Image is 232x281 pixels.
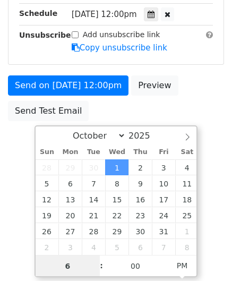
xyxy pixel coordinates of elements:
span: October 12, 2025 [36,191,59,207]
span: October 19, 2025 [36,207,59,223]
input: Minute [103,256,168,277]
span: October 5, 2025 [36,175,59,191]
strong: Schedule [19,9,57,18]
span: [DATE] 12:00pm [72,10,137,19]
span: October 11, 2025 [175,175,199,191]
span: Wed [105,149,128,156]
span: October 20, 2025 [58,207,82,223]
span: October 7, 2025 [82,175,105,191]
span: October 27, 2025 [58,223,82,239]
span: October 29, 2025 [105,223,128,239]
span: Fri [152,149,175,156]
span: October 14, 2025 [82,191,105,207]
span: October 23, 2025 [128,207,152,223]
span: November 3, 2025 [58,239,82,255]
span: Thu [128,149,152,156]
span: November 7, 2025 [152,239,175,255]
span: September 30, 2025 [82,159,105,175]
span: October 1, 2025 [105,159,128,175]
a: Preview [131,75,178,96]
span: October 15, 2025 [105,191,128,207]
span: September 29, 2025 [58,159,82,175]
span: Tue [82,149,105,156]
span: October 25, 2025 [175,207,199,223]
span: September 28, 2025 [36,159,59,175]
span: October 10, 2025 [152,175,175,191]
span: October 26, 2025 [36,223,59,239]
span: October 31, 2025 [152,223,175,239]
strong: Unsubscribe [19,31,71,39]
span: October 8, 2025 [105,175,128,191]
iframe: Chat Widget [179,230,232,281]
input: Year [126,131,164,141]
span: Sat [175,149,199,156]
span: October 22, 2025 [105,207,128,223]
span: October 24, 2025 [152,207,175,223]
a: Copy unsubscribe link [72,43,167,53]
span: October 3, 2025 [152,159,175,175]
span: October 2, 2025 [128,159,152,175]
span: : [100,255,103,276]
span: November 6, 2025 [128,239,152,255]
span: October 18, 2025 [175,191,199,207]
input: Hour [36,256,100,277]
span: November 5, 2025 [105,239,128,255]
span: October 17, 2025 [152,191,175,207]
span: October 21, 2025 [82,207,105,223]
a: Send Test Email [8,101,89,121]
span: October 4, 2025 [175,159,199,175]
span: October 13, 2025 [58,191,82,207]
span: October 6, 2025 [58,175,82,191]
span: October 30, 2025 [128,223,152,239]
span: November 2, 2025 [36,239,59,255]
span: November 1, 2025 [175,223,199,239]
span: October 16, 2025 [128,191,152,207]
span: Click to toggle [168,255,197,276]
span: November 4, 2025 [82,239,105,255]
span: October 28, 2025 [82,223,105,239]
a: Send on [DATE] 12:00pm [8,75,128,96]
span: October 9, 2025 [128,175,152,191]
span: Mon [58,149,82,156]
label: Add unsubscribe link [83,29,160,40]
span: November 8, 2025 [175,239,199,255]
span: Sun [36,149,59,156]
